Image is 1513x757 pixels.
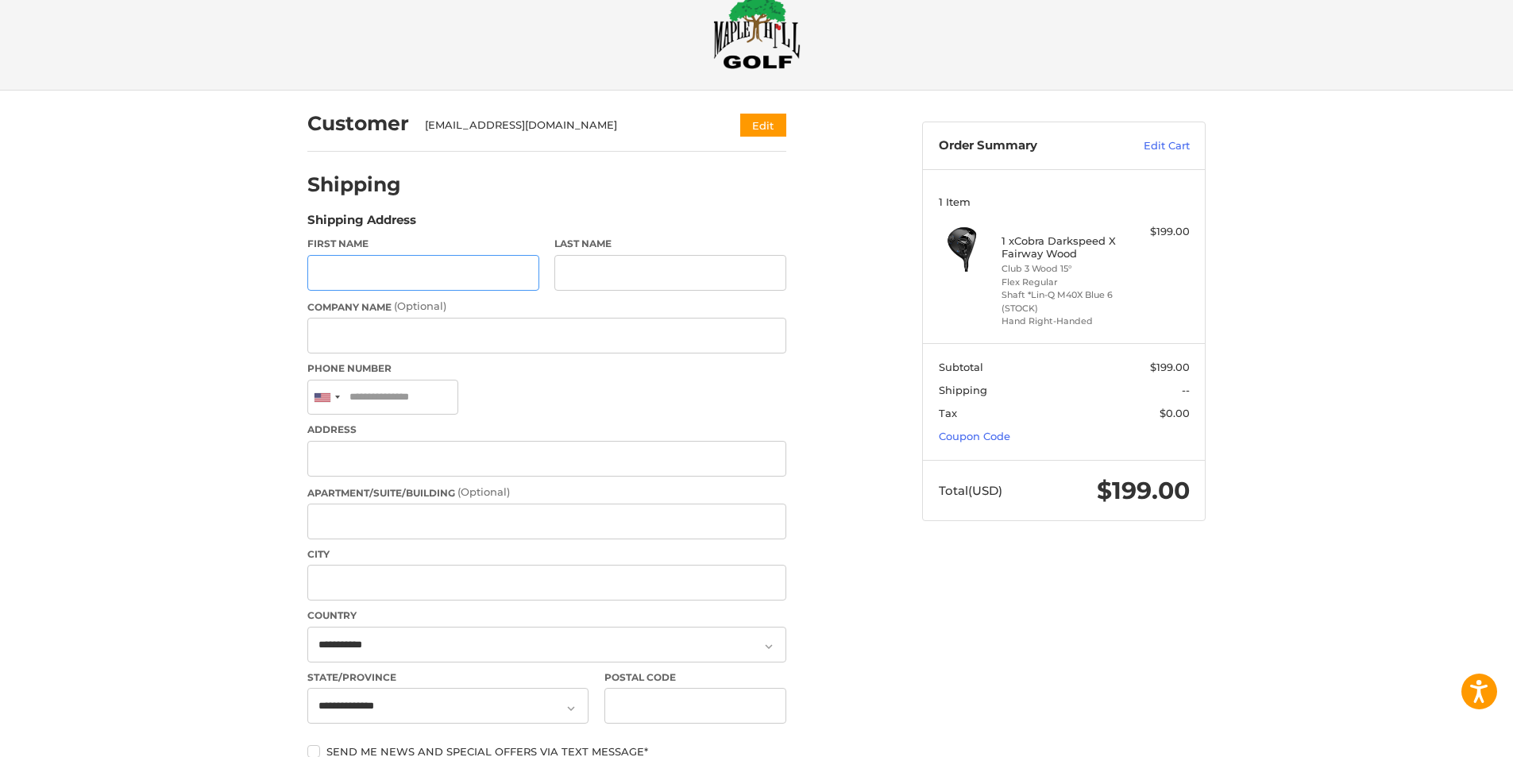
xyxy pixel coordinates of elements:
[939,483,1002,498] span: Total (USD)
[1002,234,1123,261] h4: 1 x Cobra Darkspeed X Fairway Wood
[939,138,1110,154] h3: Order Summary
[307,423,786,437] label: Address
[1382,714,1513,757] iframe: Google Customer Reviews
[307,670,589,685] label: State/Province
[308,380,345,415] div: United States: +1
[1002,262,1123,276] li: Club 3 Wood 15°
[554,237,786,251] label: Last Name
[457,485,510,498] small: (Optional)
[939,361,983,373] span: Subtotal
[604,670,787,685] label: Postal Code
[1002,276,1123,289] li: Flex Regular
[1160,407,1190,419] span: $0.00
[939,407,957,419] span: Tax
[1097,476,1190,505] span: $199.00
[1150,361,1190,373] span: $199.00
[1182,384,1190,396] span: --
[307,299,786,315] label: Company Name
[307,608,786,623] label: Country
[307,237,539,251] label: First Name
[394,299,446,312] small: (Optional)
[307,485,786,500] label: Apartment/Suite/Building
[939,384,987,396] span: Shipping
[740,114,786,137] button: Edit
[1127,224,1190,240] div: $199.00
[1002,288,1123,315] li: Shaft *Lin-Q M40X Blue 6 (STOCK)
[939,195,1190,208] h3: 1 Item
[307,211,416,237] legend: Shipping Address
[425,118,710,133] div: [EMAIL_ADDRESS][DOMAIN_NAME]
[307,361,786,376] label: Phone Number
[1002,315,1123,328] li: Hand Right-Handed
[307,172,401,197] h2: Shipping
[1110,138,1190,154] a: Edit Cart
[307,547,786,562] label: City
[939,430,1010,442] a: Coupon Code
[307,111,409,136] h2: Customer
